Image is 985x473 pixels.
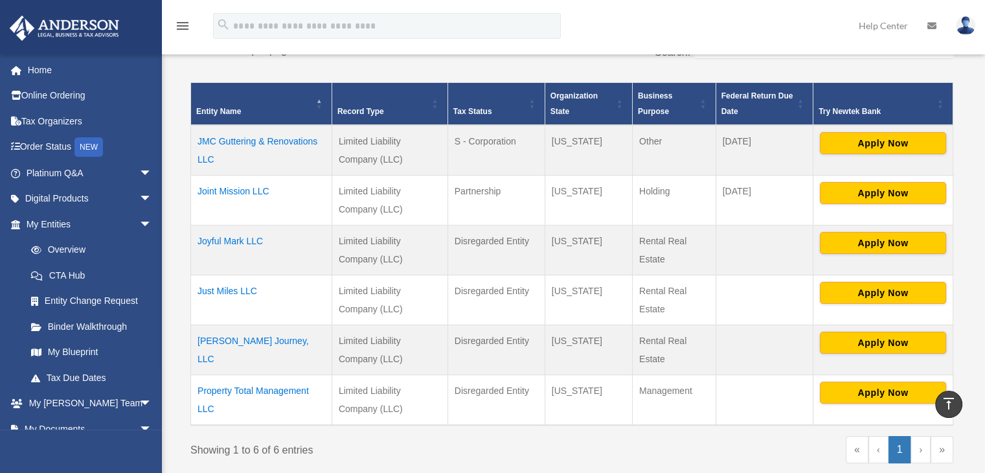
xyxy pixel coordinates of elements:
td: Rental Real Estate [632,325,716,375]
td: Limited Liability Company (LLC) [332,325,447,375]
th: Try Newtek Bank : Activate to sort [813,82,953,125]
td: [DATE] [716,175,813,225]
td: Disregarded Entity [447,325,545,375]
button: Apply Now [820,282,946,304]
a: Entity Change Request [18,288,165,314]
i: menu [175,18,190,34]
img: Anderson Advisors Platinum Portal [6,16,123,41]
td: Rental Real Estate [632,275,716,325]
td: [US_STATE] [545,325,632,375]
td: Rental Real Estate [632,225,716,275]
span: arrow_drop_down [139,416,165,443]
div: Try Newtek Bank [819,104,933,119]
span: arrow_drop_down [139,186,165,213]
th: Federal Return Due Date: Activate to sort [716,82,813,125]
span: arrow_drop_down [139,391,165,417]
img: User Pic [956,16,975,35]
a: Digital Productsarrow_drop_down [9,186,172,212]
th: Business Purpose: Activate to sort [632,82,716,125]
span: Business Purpose [638,91,672,116]
a: My Blueprint [18,340,165,365]
a: Overview [18,237,159,263]
a: Tax Organizers [9,108,172,134]
td: Limited Liability Company (LLC) [332,175,447,225]
a: menu [175,23,190,34]
span: Record Type [337,107,384,116]
button: Apply Now [820,132,946,154]
td: Partnership [447,175,545,225]
span: Federal Return Due Date [721,91,793,116]
a: Binder Walkthrough [18,314,165,340]
td: [US_STATE] [545,375,632,425]
td: Limited Liability Company (LLC) [332,225,447,275]
label: entries per page [218,45,293,56]
span: Organization State [550,91,598,116]
td: Other [632,125,716,176]
td: S - Corporation [447,125,545,176]
td: JMC Guttering & Renovations LLC [191,125,332,176]
span: Entity Name [196,107,241,116]
th: Entity Name: Activate to invert sorting [191,82,332,125]
a: Platinum Q&Aarrow_drop_down [9,160,172,186]
a: vertical_align_top [935,391,962,418]
td: Disregarded Entity [447,275,545,325]
span: Tax Status [453,107,492,116]
td: Limited Liability Company (LLC) [332,375,447,425]
td: Joint Mission LLC [191,175,332,225]
a: Online Ordering [9,83,172,109]
th: Tax Status: Activate to sort [447,82,545,125]
a: First [846,436,868,463]
div: NEW [74,137,103,157]
td: [DATE] [716,125,813,176]
td: Management [632,375,716,425]
td: Property Total Management LLC [191,375,332,425]
td: [US_STATE] [545,275,632,325]
td: Limited Liability Company (LLC) [332,275,447,325]
td: Holding [632,175,716,225]
td: Just Miles LLC [191,275,332,325]
a: My Documentsarrow_drop_down [9,416,172,442]
i: search [216,17,231,32]
td: Joyful Mark LLC [191,225,332,275]
i: vertical_align_top [941,396,957,411]
span: arrow_drop_down [139,211,165,238]
div: Showing 1 to 6 of 6 entries [190,436,562,459]
th: Organization State: Activate to sort [545,82,632,125]
td: Disregarded Entity [447,225,545,275]
a: Home [9,57,172,83]
td: [PERSON_NAME] Journey, LLC [191,325,332,375]
a: CTA Hub [18,262,165,288]
td: [US_STATE] [545,175,632,225]
button: Apply Now [820,232,946,254]
a: Tax Due Dates [18,365,165,391]
td: Limited Liability Company (LLC) [332,125,447,176]
td: Disregarded Entity [447,375,545,425]
a: Order StatusNEW [9,134,172,161]
td: [US_STATE] [545,225,632,275]
button: Apply Now [820,332,946,354]
span: arrow_drop_down [139,160,165,187]
td: [US_STATE] [545,125,632,176]
th: Record Type: Activate to sort [332,82,447,125]
a: My Entitiesarrow_drop_down [9,211,165,237]
button: Apply Now [820,382,946,404]
button: Apply Now [820,182,946,204]
a: My [PERSON_NAME] Teamarrow_drop_down [9,391,172,417]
